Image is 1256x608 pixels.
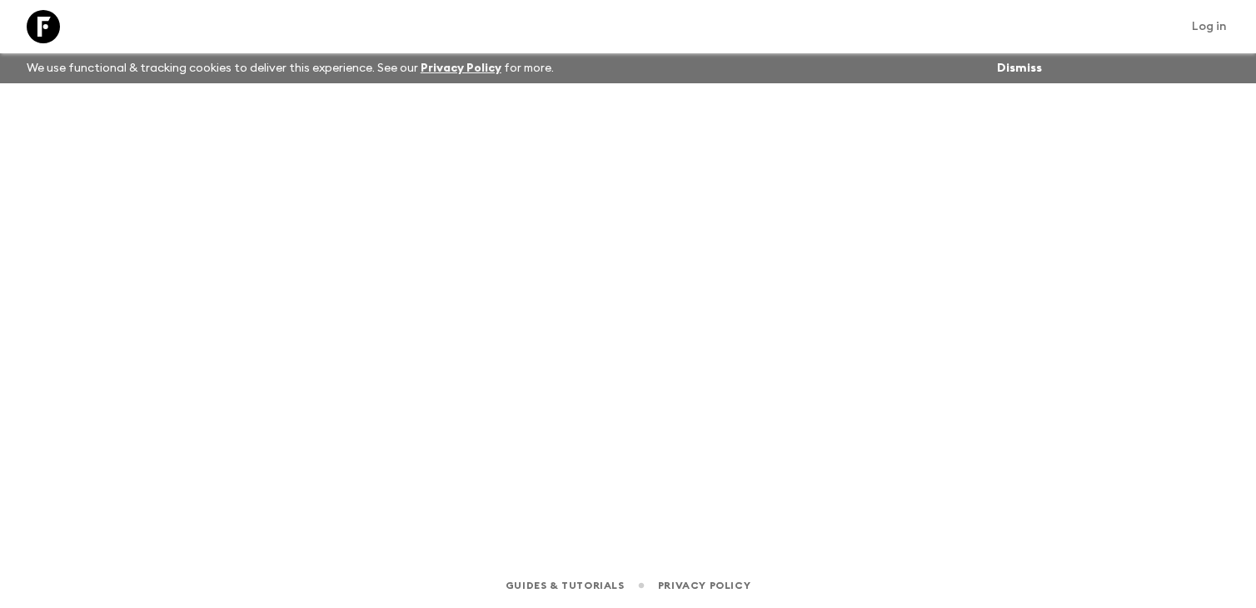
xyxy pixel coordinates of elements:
a: Log in [1183,15,1236,38]
a: Guides & Tutorials [506,576,625,595]
button: Dismiss [993,57,1046,80]
p: We use functional & tracking cookies to deliver this experience. See our for more. [20,53,561,83]
a: Privacy Policy [658,576,750,595]
a: Privacy Policy [421,62,501,74]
